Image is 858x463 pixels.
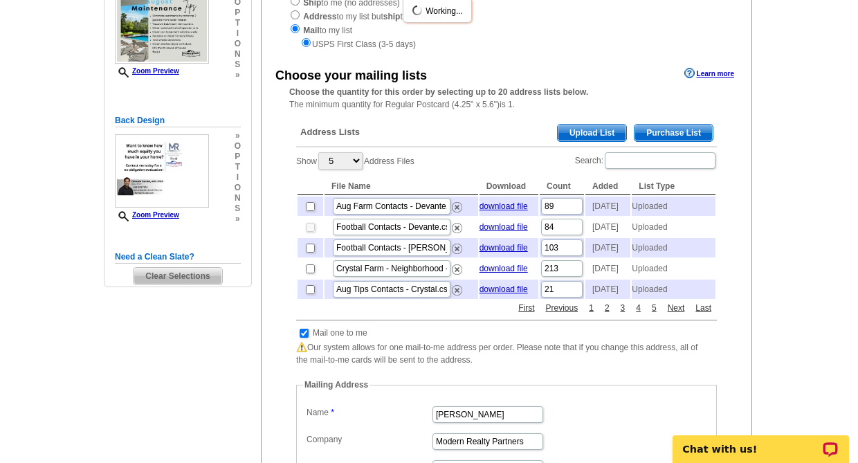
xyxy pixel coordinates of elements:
img: delete.png [452,285,462,296]
span: s [235,60,241,70]
td: [DATE] [585,197,630,216]
td: [DATE] [585,238,630,257]
a: download file [480,243,528,253]
h5: Need a Clean Slate? [115,251,241,264]
td: [DATE] [585,280,630,299]
a: 3 [617,302,629,314]
input: Search: [605,152,715,169]
div: The minimum quantity for Regular Postcard (4.25" x 5.6")is 1. [262,86,751,111]
a: Next [664,302,688,314]
a: 2 [601,302,613,314]
div: Choose your mailing lists [275,66,427,85]
th: Count [540,178,584,195]
th: Added [585,178,630,195]
strong: Mail [303,26,319,35]
td: Uploaded [632,238,715,257]
span: p [235,152,241,162]
span: » [235,70,241,80]
a: Learn more [684,68,734,79]
span: Clear Selections [134,268,221,284]
span: s [235,203,241,214]
a: Remove this list [452,282,462,292]
label: Name [307,406,431,419]
span: t [235,162,241,172]
a: download file [480,264,528,273]
a: Remove this list [452,199,462,209]
a: Remove this list [452,241,462,251]
th: List Type [632,178,715,195]
a: Zoom Preview [115,67,179,75]
a: Remove this list [452,262,462,271]
img: delete.png [452,223,462,233]
legend: Mailing Address [303,379,369,391]
a: 5 [648,302,660,314]
span: i [235,28,241,39]
a: 1 [585,302,597,314]
div: USPS First Class (3-5 days) [289,37,724,51]
span: Address Lists [300,126,360,138]
img: delete.png [452,264,462,275]
img: delete.png [452,202,462,212]
th: File Name [325,178,478,195]
span: o [235,141,241,152]
span: o [235,39,241,49]
span: » [235,214,241,224]
label: Company [307,433,431,446]
span: o [235,183,241,193]
img: warning.png [296,342,307,353]
td: Uploaded [632,259,715,278]
span: Upload List [558,125,626,141]
th: Download [480,178,538,195]
a: Remove this list [452,220,462,230]
span: i [235,172,241,183]
select: ShowAddress Files [318,152,363,170]
td: Mail one to me [312,326,368,340]
a: Last [692,302,715,314]
span: » [235,131,241,141]
td: [DATE] [585,259,630,278]
td: Uploaded [632,217,715,237]
label: Show Address Files [296,151,414,171]
a: download file [480,284,528,294]
span: n [235,49,241,60]
td: Uploaded [632,197,715,216]
img: small-thumb.jpg [115,134,209,208]
a: download file [480,222,528,232]
a: download file [480,201,528,211]
h5: Back Design [115,114,241,127]
img: delete.png [452,244,462,254]
a: 4 [632,302,644,314]
iframe: LiveChat chat widget [664,419,858,463]
span: n [235,193,241,203]
img: loading... [412,5,423,16]
td: Uploaded [632,280,715,299]
strong: Choose the quantity for this order by selecting up to 20 address lists below. [289,87,588,97]
td: [DATE] [585,217,630,237]
span: t [235,18,241,28]
label: Search: [575,151,717,170]
span: p [235,8,241,18]
a: First [515,302,538,314]
span: Purchase List [635,125,713,141]
strong: ship [383,12,401,21]
a: Previous [542,302,582,314]
a: Zoom Preview [115,211,179,219]
strong: Address [303,12,336,21]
